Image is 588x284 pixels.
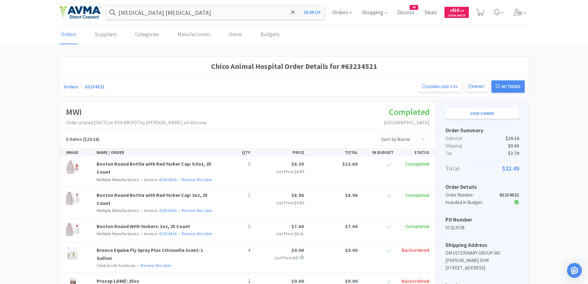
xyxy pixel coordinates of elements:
p: List Price: [255,199,304,206]
a: Prozap Ld44Z: 25oz [97,278,139,284]
p: List Price: [255,230,304,237]
span: Completed [405,223,429,229]
div: TOTAL [307,149,360,156]
a: 62914416 [159,177,177,182]
span: $6.30 [291,161,304,167]
span: • [177,208,181,213]
input: Search by item, sku, manufacturer, ingredient, size... [106,5,325,19]
p: Total [445,163,519,173]
span: $8.96 [345,192,358,198]
span: $12.60 [342,161,358,167]
a: Review this item [182,231,212,236]
span: • [140,177,143,182]
a: 63234521 [85,83,105,90]
span: Invoice: [139,177,177,182]
p: 2 [219,160,250,168]
div: Open Intercom Messenger [567,263,582,278]
span: Central Life Sciences [97,263,136,268]
span: Multiple Manufacturers [97,231,139,236]
h1: Chico Animal Hospital Order Details for #63234521 [64,61,525,72]
a: Bronco Equine Fly Spray Plus Citronella Scent: 1 Gallon [97,247,203,261]
div: PRICE [253,149,307,156]
a: Items [227,25,244,44]
strong: 63234521 [499,192,519,198]
p: [GEOGRAPHIC_DATA] [384,119,430,127]
span: $29.16 [506,135,519,142]
div: IN BUDGET [360,149,396,156]
span: $32.49 [502,163,519,173]
a: Boston Round With Yorkers: 1oz, 25 Count [97,223,190,229]
a: Budgets [259,25,281,44]
p: Tax [445,150,519,157]
span: $0.00 [291,278,304,284]
a: Review this item [141,263,171,268]
div: NAME / ORDER [94,149,217,156]
img: e4e33dab9f054f5782a47901c742baa9_102.png [60,6,101,19]
span: Invoice: [139,208,177,213]
img: b8130d7d9c5b44a1a94f141c33f2bb81_6389.png [66,223,80,236]
span: . 14 [459,9,464,13]
span: $8.96 [291,192,304,198]
a: Boston Round Bottle with Red Yorker Cap: 0.5oz, 25 Count [97,161,211,175]
p: Shipping [445,142,519,150]
a: 62914416 [159,208,177,213]
button: Search [299,5,325,19]
a: Suppliers [93,25,118,44]
h5: ($29.16) [66,135,99,143]
h5: Order Details [445,183,519,191]
span: Completed [405,192,429,198]
span: $9.80 [294,200,304,206]
span: Backordered [402,247,429,253]
span: • [136,263,140,268]
h5: PO Number [445,216,519,224]
span: Multiple Manufacturers [97,177,139,182]
img: 1c1b5013e2af46209ee151b88ff0b24d_12296.png [66,246,78,260]
div: QTY [217,149,253,156]
p: List Price: N/A [255,254,304,261]
p: List Price: [255,168,304,175]
span: 44 [410,5,418,10]
p: VC0LXY28 [445,224,519,231]
span: $0.00 [345,247,358,253]
span: $7.60 [291,223,304,229]
a: Manufacturers [176,25,212,44]
a: Boston Round Bottle with Red Yorker Cap: 2oz, 25 Count [97,192,207,206]
a: Discuss44 [395,10,417,15]
div: Order Number: [445,191,494,199]
span: Completed [389,106,430,117]
p: 1 [219,191,250,199]
a: Orders [64,83,78,90]
span: • [177,231,181,236]
span: $6.89 [294,169,304,174]
a: Deals [422,10,440,15]
span: Cash Back [448,14,465,18]
span: Invoice: [139,231,177,236]
h5: Shipping Address [445,241,519,249]
p: 1 [219,223,250,231]
span: $7.60 [345,223,358,229]
h5: Order Summary [445,126,519,135]
div: STATUS [396,149,432,156]
span: • [140,208,143,213]
p: Subtotal [445,135,519,142]
span: Multiple Manufacturers [97,208,139,213]
a: Categories [134,25,161,44]
span: $0.00 [345,278,358,284]
a: View onMWI [445,108,519,119]
span: 5 Items [66,136,82,142]
a: $410.14Cash Back [444,4,469,21]
div: Included in Budget: [445,199,494,206]
span: $8.31 [294,231,304,236]
h1: MWI [66,105,207,119]
button: Print [465,81,488,92]
span: $2.70 [508,150,519,157]
span: $0.63 [508,142,519,150]
span: $ [450,9,452,13]
span: 410 [450,7,464,13]
span: • [177,177,181,182]
a: Orders [60,25,78,44]
p: Order placed: [DATE] at 9:50 AM PDT by [PERSON_NAME] on Vetcove [66,119,207,127]
a: Review this item [182,208,212,213]
button: Actions [491,80,525,93]
span: • [140,231,143,236]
